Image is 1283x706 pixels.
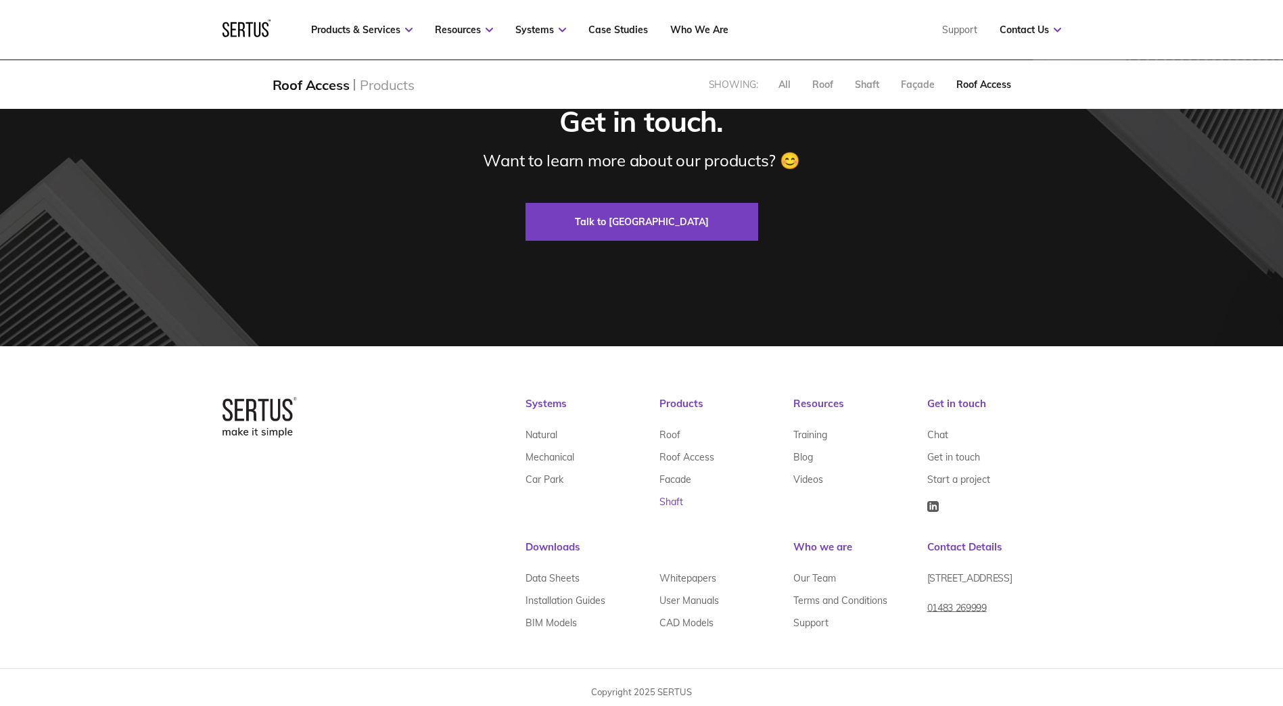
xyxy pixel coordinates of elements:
a: CAD Models [659,612,714,634]
div: Roof [812,78,833,91]
a: Videos [793,469,823,491]
a: Roof [659,424,680,446]
div: Downloads [526,540,793,567]
div: Resources [793,397,927,424]
span: [STREET_ADDRESS] [927,572,1012,584]
a: Terms and Conditions [793,590,887,612]
div: Façade [901,78,935,91]
div: Roof Access [273,76,350,93]
a: User Manuals [659,590,719,612]
a: Get in touch [927,446,980,469]
a: Blog [793,446,813,469]
a: Natural [526,424,557,446]
a: Facade [659,469,691,491]
a: Support [793,612,829,634]
a: Installation Guides [526,590,605,612]
a: Contact Us [1000,24,1061,36]
div: Showing: [709,78,758,91]
a: Chat [927,424,948,446]
div: Get in touch. [559,104,723,140]
div: Contact Details [927,540,1061,567]
img: Icon [927,501,939,512]
a: Case Studies [588,24,648,36]
iframe: Chat Widget [1040,549,1283,706]
a: Whitepapers [659,567,716,590]
div: Who we are [793,540,927,567]
div: Products [659,397,793,424]
a: Training [793,424,827,446]
a: Products & Services [311,24,413,36]
a: Car Park [526,469,563,491]
a: BIM Models [526,612,577,634]
div: Shaft [855,78,879,91]
a: Start a project [927,469,990,491]
div: Get in touch [927,397,1061,424]
a: Resources [435,24,493,36]
a: 01483 269999 [927,596,987,630]
div: All [778,78,791,91]
div: Products [360,76,414,93]
a: Talk to [GEOGRAPHIC_DATA] [526,203,758,241]
a: Roof Access [659,446,714,469]
a: Systems [515,24,566,36]
a: Support [942,24,977,36]
img: logo-box-2bec1e6d7ed5feb70a4f09a85fa1bbdd.png [223,397,297,438]
div: Roof Access [956,78,1011,91]
div: Systems [526,397,659,424]
a: Data Sheets [526,567,580,590]
div: Want to learn more about our products? 😊 [483,150,799,170]
a: Who We Are [670,24,728,36]
a: Shaft [659,491,683,513]
a: Our Team [793,567,836,590]
a: Mechanical [526,446,574,469]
